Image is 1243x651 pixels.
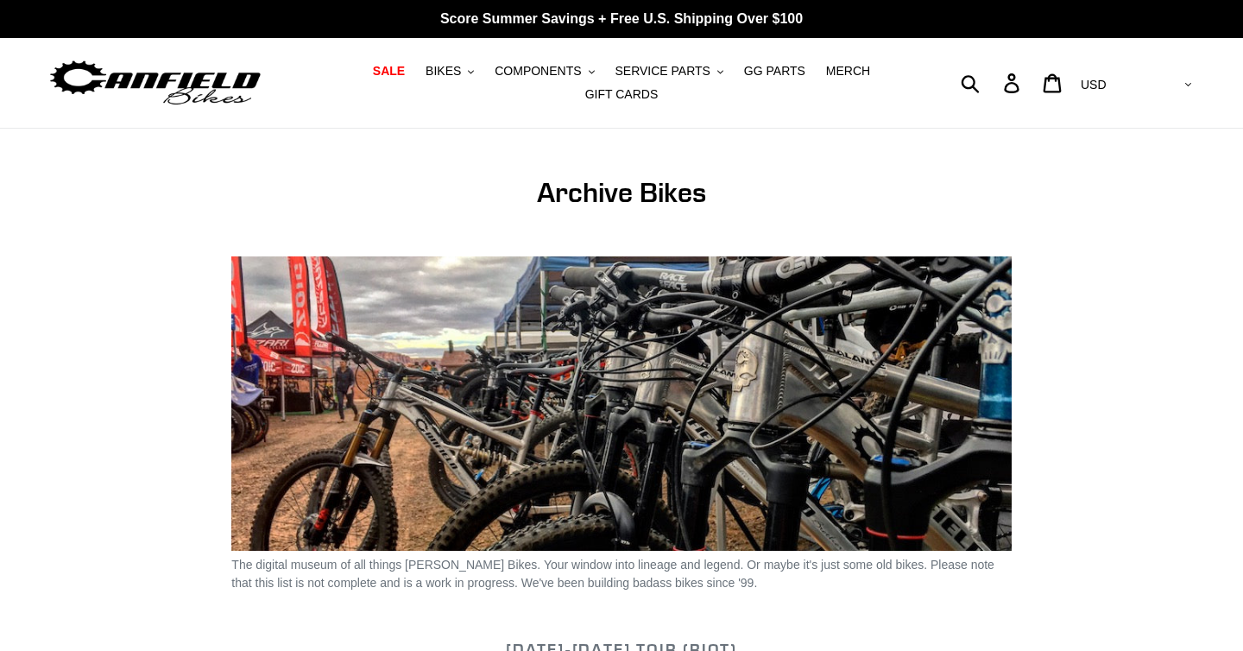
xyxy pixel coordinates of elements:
button: COMPONENTS [486,60,603,83]
a: GIFT CARDS [577,83,667,106]
button: SERVICE PARTS [606,60,731,83]
a: GG PARTS [735,60,814,83]
h1: Archive Bikes [231,176,1011,209]
span: SALE [373,64,405,79]
span: MERCH [826,64,870,79]
span: SERVICE PARTS [615,64,710,79]
span: BIKES [426,64,461,79]
input: Search [970,64,1014,102]
span: GIFT CARDS [585,87,659,102]
button: BIKES [417,60,483,83]
a: SALE [364,60,413,83]
a: MERCH [817,60,879,83]
img: Canfield Bikes [47,56,263,111]
p: The digital museum of all things [PERSON_NAME] Bikes. Your window into lineage and legend. Or may... [231,556,1011,592]
span: COMPONENTS [495,64,581,79]
img: Canfield-Bikes-Demo.jpg [231,256,1011,550]
span: GG PARTS [744,64,805,79]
